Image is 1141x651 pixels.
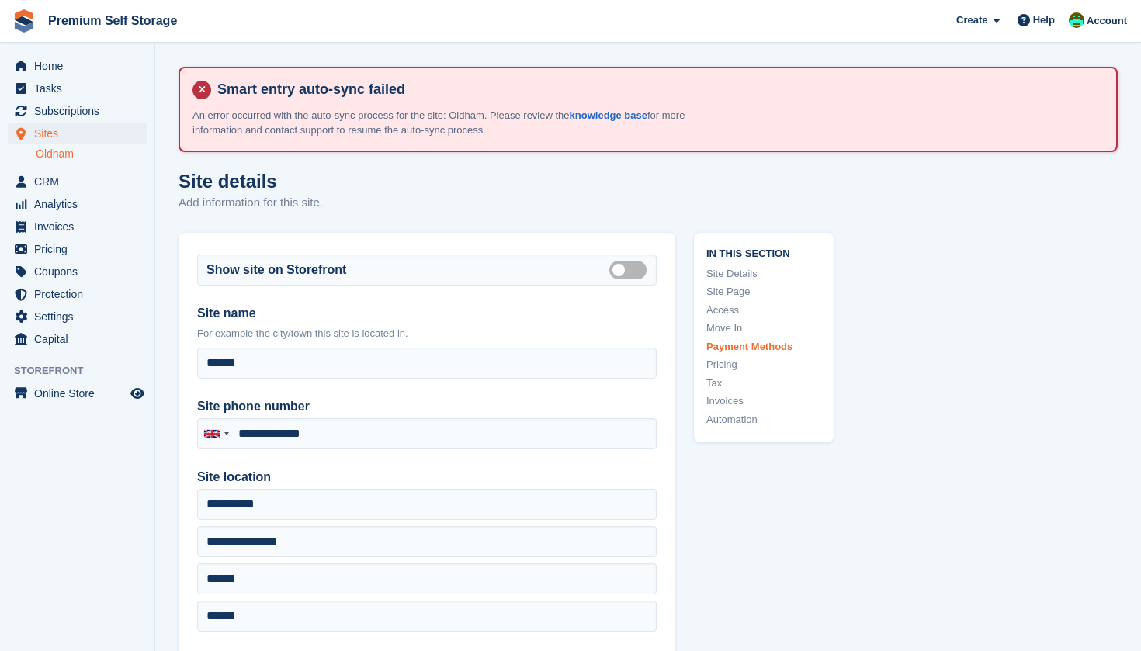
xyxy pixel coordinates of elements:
label: Site name [197,304,657,323]
span: Protection [34,283,127,305]
span: In this section [706,245,821,260]
span: Home [34,55,127,77]
a: menu [8,328,147,350]
a: menu [8,100,147,122]
a: Access [706,303,821,318]
a: menu [8,78,147,99]
a: menu [8,283,147,305]
span: Settings [34,306,127,327]
span: Help [1033,12,1055,28]
span: Analytics [34,193,127,215]
p: An error occurred with the auto-sync process for the site: Oldham. Please review the for more inf... [192,108,736,138]
span: Storefront [14,363,154,379]
a: knowledge base [570,109,647,121]
label: Site phone number [197,397,657,416]
a: Site Page [706,284,821,300]
a: menu [8,306,147,327]
span: Invoices [34,216,127,237]
a: Tax [706,376,821,391]
p: Add information for this site. [179,194,323,212]
span: Capital [34,328,127,350]
span: Online Store [34,383,127,404]
a: Site Details [706,266,821,282]
a: Invoices [706,393,821,409]
h4: Smart entry auto-sync failed [211,81,1104,99]
a: Oldham [36,147,147,161]
img: Anthony Bell [1069,12,1084,28]
h1: Site details [179,171,323,192]
span: Pricing [34,238,127,260]
a: Automation [706,412,821,428]
a: menu [8,171,147,192]
a: menu [8,123,147,144]
a: menu [8,216,147,237]
a: Pricing [706,357,821,372]
span: Account [1087,13,1127,29]
a: menu [8,383,147,404]
a: menu [8,55,147,77]
img: stora-icon-8386f47178a22dfd0bd8f6a31ec36ba5ce8667c1dd55bd0f319d3a0aa187defe.svg [12,9,36,33]
p: For example the city/town this site is located in. [197,326,657,341]
a: Preview store [128,384,147,403]
label: Site location [197,468,657,487]
div: United Kingdom: +44 [198,419,234,448]
span: Subscriptions [34,100,127,122]
label: Show site on Storefront [206,261,346,279]
label: Is public [609,268,653,271]
span: Tasks [34,78,127,99]
span: Coupons [34,261,127,282]
span: Create [956,12,987,28]
a: Payment Methods [706,339,821,355]
a: Move In [706,320,821,336]
a: Premium Self Storage [42,8,183,33]
a: menu [8,193,147,215]
a: menu [8,238,147,260]
span: CRM [34,171,127,192]
span: Sites [34,123,127,144]
a: menu [8,261,147,282]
